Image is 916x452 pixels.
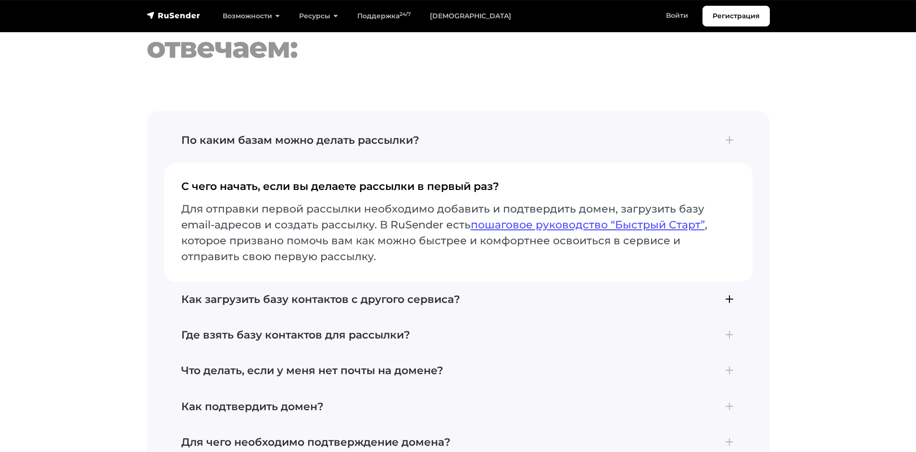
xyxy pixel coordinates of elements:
img: RuSender [147,11,201,20]
h4: Что делать, если у меня нет почты на домене? [181,364,735,377]
a: Регистрация [703,6,770,26]
h4: По каким базам можно делать рассылки? [181,134,735,147]
h4: Для чего необходимо подтверждение домена? [181,436,735,449]
h4: С чего начать, если вы делаете рассылки в первый раз? [181,180,735,201]
a: Возможности [213,6,289,26]
h4: Как подтвердить домен? [181,401,735,413]
sup: 24/7 [400,11,411,17]
a: пошаговое руководство “Быстрый Старт” [471,218,705,231]
a: Поддержка24/7 [348,6,420,26]
p: Для отправки первой рассылки необходимо добавить и подтвердить домен, загрузить базу email-адресо... [181,201,735,264]
h4: Как загрузить базу контактов с другого сервиса? [181,293,735,306]
h4: Где взять базу контактов для рассылки? [181,329,735,341]
a: Войти [656,6,698,25]
a: [DEMOGRAPHIC_DATA] [420,6,521,26]
div: отвечаем: [147,30,717,65]
a: Ресурсы [289,6,348,26]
